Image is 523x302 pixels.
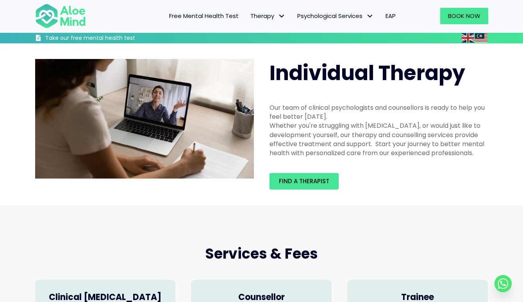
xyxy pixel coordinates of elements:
[35,59,254,179] img: Therapy online individual
[462,33,475,42] a: English
[205,244,318,264] span: Services & Fees
[270,59,465,87] span: Individual Therapy
[245,8,291,24] a: TherapyTherapy: submenu
[96,8,402,24] nav: Menu
[270,173,339,189] a: Find a therapist
[163,8,245,24] a: Free Mental Health Test
[475,33,488,42] a: Malay
[35,3,86,29] img: Aloe mind Logo
[475,33,487,43] img: ms
[440,8,488,24] a: Book Now
[448,12,480,20] span: Book Now
[45,34,177,42] h3: Take our free mental health test
[35,34,177,43] a: Take our free mental health test
[380,8,402,24] a: EAP
[250,12,286,20] span: Therapy
[386,12,396,20] span: EAP
[364,11,376,22] span: Psychological Services: submenu
[270,103,488,121] div: Our team of clinical psychologists and counsellors is ready to help you feel better [DATE].
[297,12,374,20] span: Psychological Services
[494,275,512,292] a: Whatsapp
[279,177,329,185] span: Find a therapist
[276,11,287,22] span: Therapy: submenu
[462,33,474,43] img: en
[291,8,380,24] a: Psychological ServicesPsychological Services: submenu
[169,12,239,20] span: Free Mental Health Test
[270,121,488,157] div: Whether you're struggling with [MEDICAL_DATA], or would just like to development yourself, our th...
